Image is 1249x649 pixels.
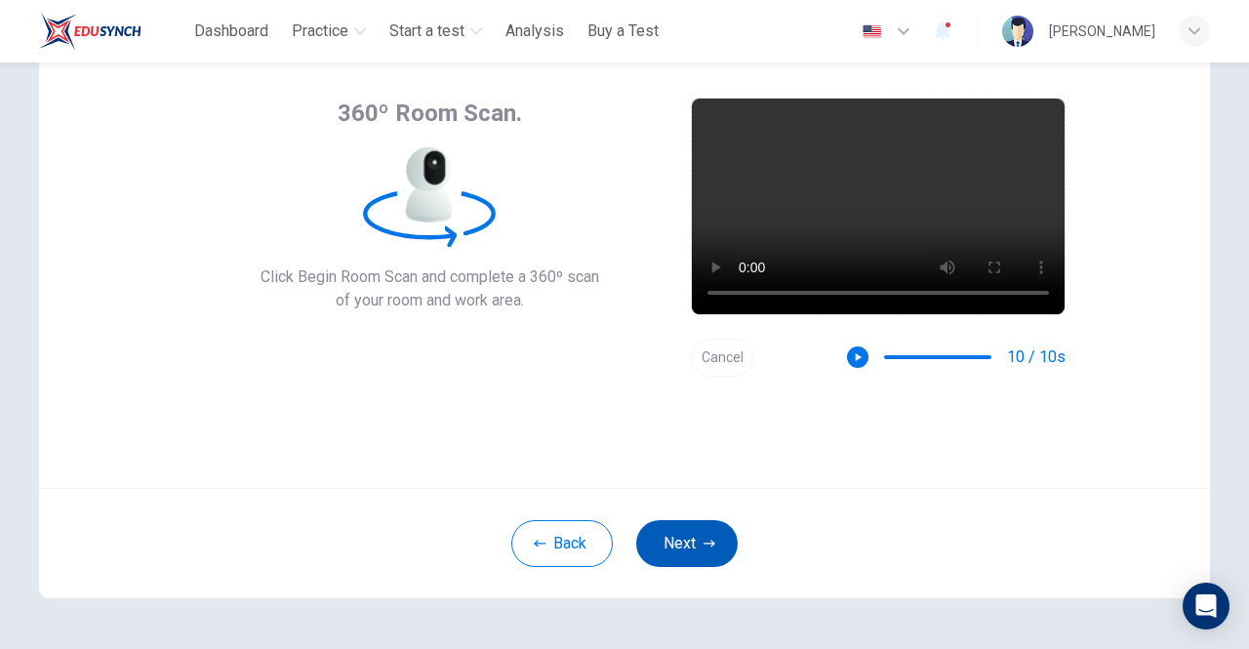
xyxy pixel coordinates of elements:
span: 10 / 10s [1007,345,1066,369]
button: Buy a Test [580,14,666,49]
button: Cancel [691,339,753,377]
button: Start a test [382,14,490,49]
span: of your room and work area. [261,289,599,312]
span: Dashboard [194,20,268,43]
span: Start a test [389,20,464,43]
button: Back [511,520,613,567]
span: 360º Room Scan. [338,98,522,129]
a: ELTC logo [39,12,186,51]
img: ELTC logo [39,12,141,51]
button: Practice [284,14,374,49]
div: [PERSON_NAME] [1049,20,1155,43]
img: en [860,24,884,39]
span: Analysis [505,20,564,43]
button: Dashboard [186,14,276,49]
span: Practice [292,20,348,43]
button: Analysis [498,14,572,49]
span: Click Begin Room Scan and complete a 360º scan [261,265,599,289]
div: Open Intercom Messenger [1183,583,1229,629]
span: Buy a Test [587,20,659,43]
img: Profile picture [1002,16,1033,47]
button: Next [636,520,738,567]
